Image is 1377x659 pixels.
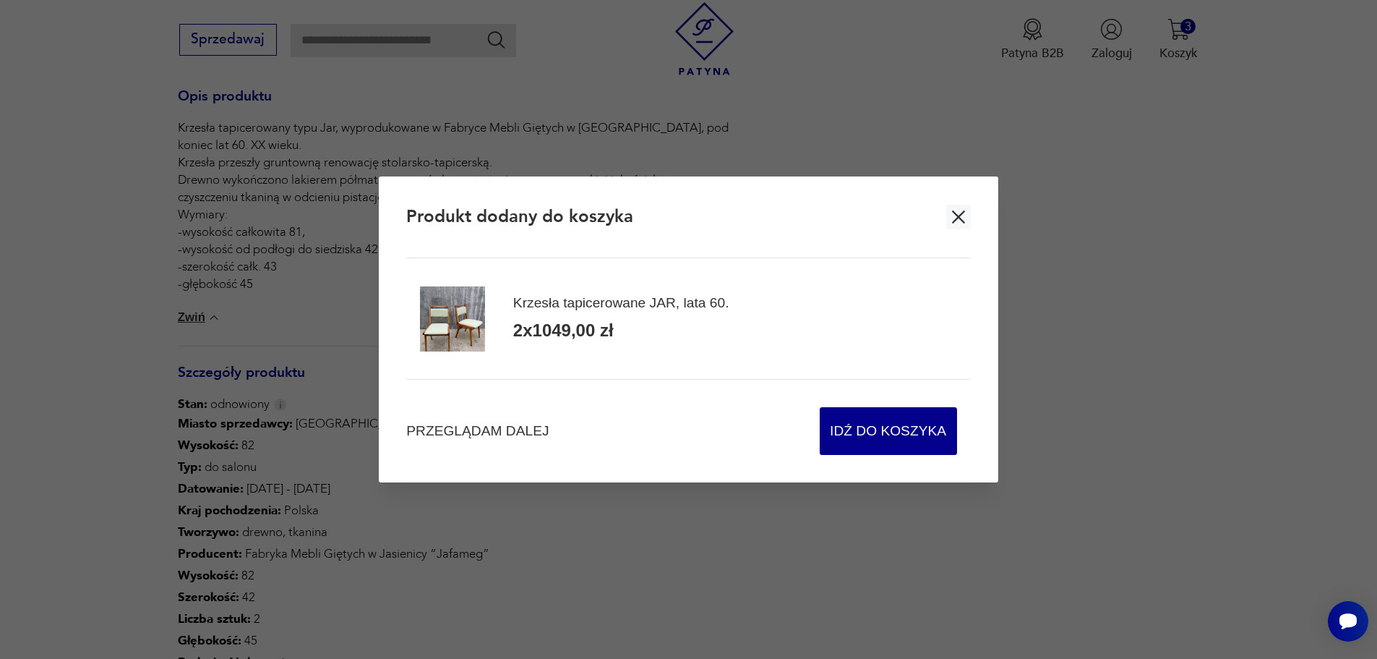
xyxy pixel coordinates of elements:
button: Idź do koszyka [820,407,957,455]
span: Idź do koszyka [830,408,946,454]
div: 2 x 1049,00 zł [513,319,614,342]
h2: Produkt dodany do koszyka [406,205,633,229]
iframe: Smartsupp widget button [1328,601,1368,642]
div: Krzesła tapicerowane JAR, lata 60. [513,295,729,311]
img: Zdjęcie produktu [420,286,485,352]
button: Przeglądam dalej [406,422,549,441]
